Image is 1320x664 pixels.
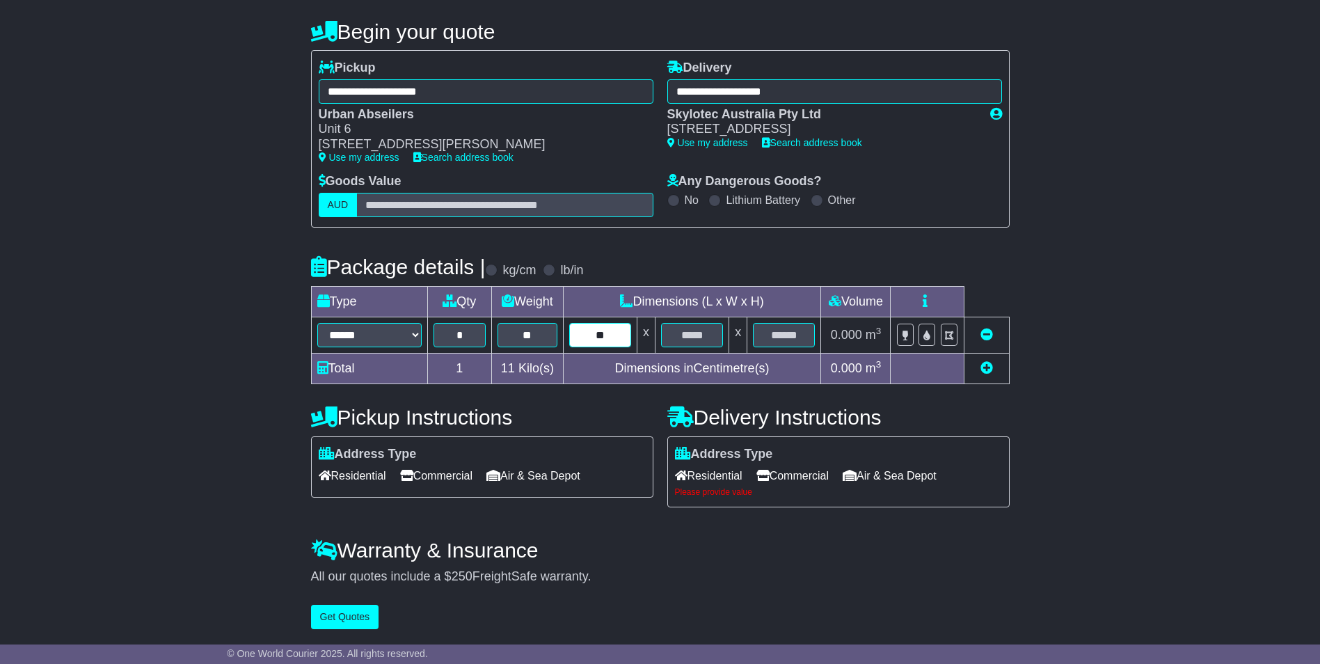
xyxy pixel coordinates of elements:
[980,361,993,375] a: Add new item
[563,286,821,317] td: Dimensions (L x W x H)
[501,361,515,375] span: 11
[319,447,417,462] label: Address Type
[685,193,699,207] label: No
[866,361,882,375] span: m
[311,255,486,278] h4: Package details |
[311,353,427,384] td: Total
[821,286,891,317] td: Volume
[675,465,742,487] span: Residential
[319,61,376,76] label: Pickup
[311,539,1010,562] h4: Warranty & Insurance
[311,605,379,629] button: Get Quotes
[492,286,564,317] td: Weight
[876,326,882,336] sup: 3
[831,328,862,342] span: 0.000
[762,137,862,148] a: Search address book
[492,353,564,384] td: Kilo(s)
[227,648,428,659] span: © One World Courier 2025. All rights reserved.
[319,152,399,163] a: Use my address
[427,286,492,317] td: Qty
[675,447,773,462] label: Address Type
[667,174,822,189] label: Any Dangerous Goods?
[400,465,472,487] span: Commercial
[667,107,976,122] div: Skylotec Australia Pty Ltd
[319,193,358,217] label: AUD
[319,137,639,152] div: [STREET_ADDRESS][PERSON_NAME]
[319,465,386,487] span: Residential
[675,487,1002,497] div: Please provide value
[667,137,748,148] a: Use my address
[667,406,1010,429] h4: Delivery Instructions
[319,107,639,122] div: Urban Abseilers
[866,328,882,342] span: m
[637,317,655,353] td: x
[980,328,993,342] a: Remove this item
[729,317,747,353] td: x
[413,152,514,163] a: Search address book
[726,193,800,207] label: Lithium Battery
[756,465,829,487] span: Commercial
[452,569,472,583] span: 250
[311,406,653,429] h4: Pickup Instructions
[502,263,536,278] label: kg/cm
[831,361,862,375] span: 0.000
[843,465,937,487] span: Air & Sea Depot
[667,61,732,76] label: Delivery
[876,359,882,370] sup: 3
[311,569,1010,585] div: All our quotes include a $ FreightSafe warranty.
[319,122,639,137] div: Unit 6
[560,263,583,278] label: lb/in
[319,174,401,189] label: Goods Value
[563,353,821,384] td: Dimensions in Centimetre(s)
[486,465,580,487] span: Air & Sea Depot
[311,286,427,317] td: Type
[311,20,1010,43] h4: Begin your quote
[828,193,856,207] label: Other
[667,122,976,137] div: [STREET_ADDRESS]
[427,353,492,384] td: 1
